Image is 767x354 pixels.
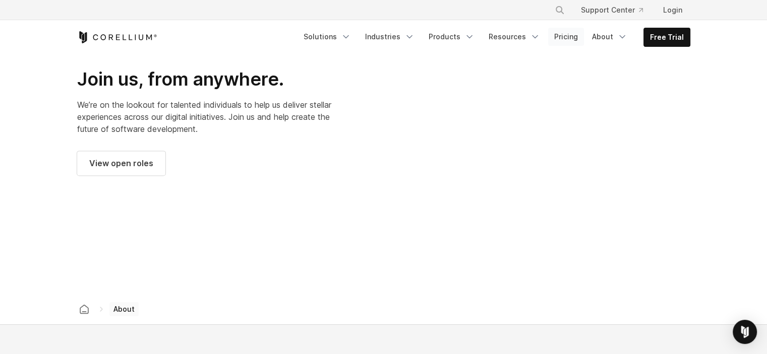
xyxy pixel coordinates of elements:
[77,68,335,91] h2: Join us, from anywhere.
[77,151,165,175] a: View open roles
[548,28,584,46] a: Pricing
[551,1,569,19] button: Search
[423,28,481,46] a: Products
[298,28,357,46] a: Solutions
[586,28,633,46] a: About
[77,31,157,43] a: Corellium Home
[483,28,546,46] a: Resources
[75,302,93,316] a: Corellium home
[89,157,153,169] span: View open roles
[733,320,757,344] div: Open Intercom Messenger
[109,302,139,316] span: About
[644,28,690,46] a: Free Trial
[655,1,690,19] a: Login
[543,1,690,19] div: Navigation Menu
[298,28,690,47] div: Navigation Menu
[77,99,335,135] p: We’re on the lookout for talented individuals to help us deliver stellar experiences across our d...
[573,1,651,19] a: Support Center
[359,28,421,46] a: Industries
